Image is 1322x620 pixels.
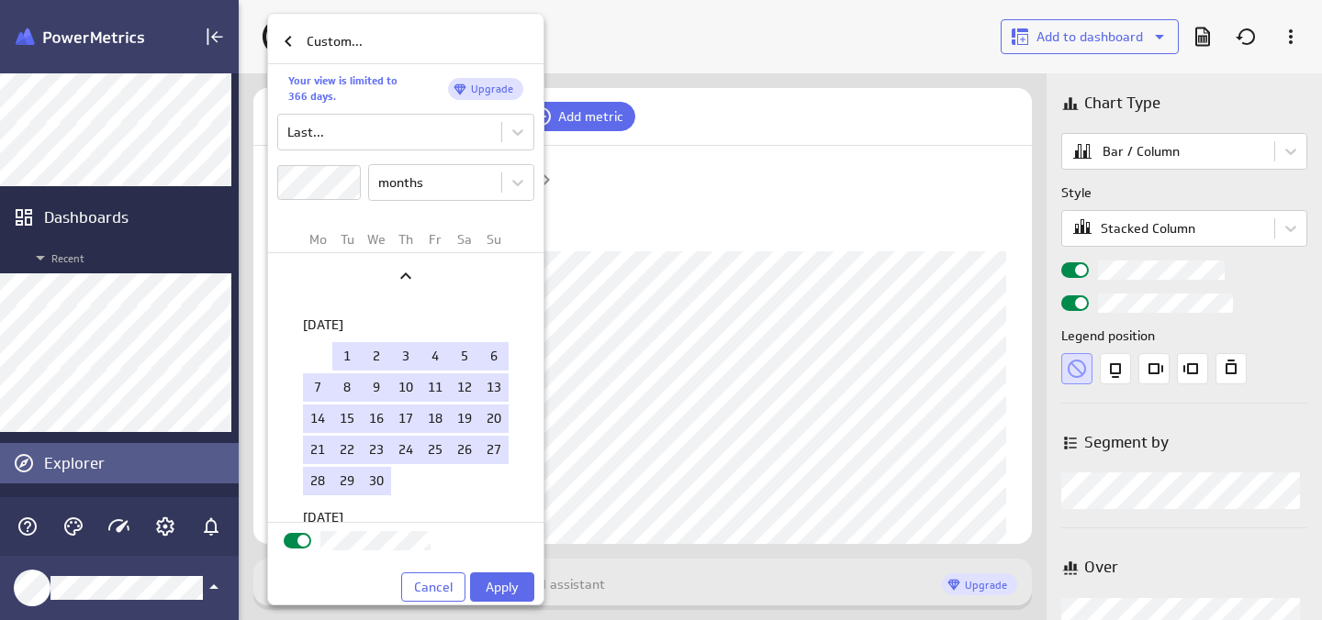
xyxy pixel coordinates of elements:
[362,404,391,433] td: Selected. Wednesday, April 16, 2025
[303,509,343,526] strong: [DATE]
[450,404,479,433] td: Selected. Saturday, April 19, 2025
[479,342,509,371] td: Selected. Sunday, April 6, 2025
[303,373,332,402] td: Selected. Monday, April 7, 2025
[362,436,391,464] td: Selected. Wednesday, April 23, 2025
[450,373,479,402] td: Selected. Saturday, April 12, 2025
[362,467,391,495] td: Selected. Wednesday, April 30, 2025
[332,404,362,433] td: Selected. Tuesday, April 15, 2025
[479,373,509,402] td: Selected. Sunday, April 13, 2025
[391,373,420,402] td: Selected. Thursday, April 10, 2025
[479,436,509,464] td: Selected. Sunday, April 27, 2025
[303,316,343,333] strong: [DATE]
[414,579,453,595] span: Cancel
[268,64,543,602] div: Your view is limited to 366 days.UpgradeLast...monthsCalendarCancelApply
[309,231,327,248] small: Mo
[378,174,423,191] div: months
[450,436,479,464] td: Selected. Saturday, April 26, 2025
[420,342,450,371] td: Selected. Friday, April 4, 2025
[288,73,406,105] p: Your view is limited to 366 days.
[362,373,391,402] td: Selected. Wednesday, April 9, 2025
[487,231,501,248] small: Su
[479,404,509,433] td: Selected. Sunday, April 20, 2025
[287,124,324,140] div: Last...
[332,342,362,371] td: Selected. Tuesday, April 1, 2025
[391,436,420,464] td: Selected. Thursday, April 24, 2025
[470,572,534,602] button: Apply
[398,231,413,248] small: Th
[420,373,450,402] td: Selected. Friday, April 11, 2025
[298,260,513,292] div: Previous
[303,436,332,464] td: Selected. Monday, April 21, 2025
[367,231,386,248] small: We
[420,404,450,433] td: Selected. Friday, April 18, 2025
[462,82,522,95] span: Upgrade
[341,231,354,248] small: Tu
[332,373,362,402] td: Selected. Tuesday, April 8, 2025
[450,342,479,371] td: Selected. Saturday, April 5, 2025
[307,32,363,51] p: Custom...
[332,467,362,495] td: Selected. Tuesday, April 29, 2025
[391,342,420,371] td: Selected. Thursday, April 3, 2025
[332,436,362,464] td: Selected. Tuesday, April 22, 2025
[303,404,332,433] td: Selected. Monday, April 14, 2025
[401,572,465,602] button: Cancel
[268,256,543,296] div: Move backward to switch to the previous month.
[486,579,519,595] span: Apply
[420,436,450,464] td: Selected. Friday, April 25, 2025
[457,231,472,248] small: Sa
[303,467,332,495] td: Selected. Monday, April 28, 2025
[429,231,442,248] small: Fr
[268,19,543,64] div: Custom...
[391,404,420,433] td: Selected. Thursday, April 17, 2025
[362,342,391,371] td: Selected. Wednesday, April 2, 2025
